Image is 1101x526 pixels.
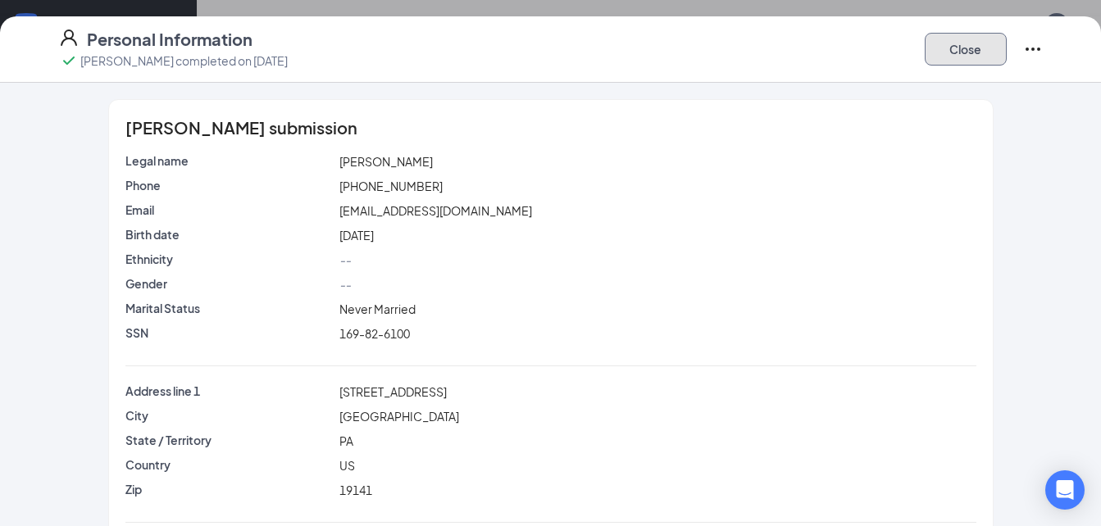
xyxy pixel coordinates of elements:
[339,483,372,497] span: 19141
[339,326,410,341] span: 169-82-6100
[125,407,334,424] p: City
[339,409,459,424] span: [GEOGRAPHIC_DATA]
[125,481,334,497] p: Zip
[59,51,79,70] svg: Checkmark
[87,28,253,51] h4: Personal Information
[339,384,447,399] span: [STREET_ADDRESS]
[125,226,334,243] p: Birth date
[125,202,334,218] p: Email
[125,275,334,292] p: Gender
[125,152,334,169] p: Legal name
[925,33,1007,66] button: Close
[125,177,334,193] p: Phone
[125,432,334,448] p: State / Territory
[125,383,334,399] p: Address line 1
[339,302,416,316] span: Never Married
[1045,470,1085,510] div: Open Intercom Messenger
[125,300,334,316] p: Marital Status
[339,179,443,193] span: [PHONE_NUMBER]
[125,456,334,473] p: Country
[339,203,532,218] span: [EMAIL_ADDRESS][DOMAIN_NAME]
[80,52,288,69] p: [PERSON_NAME] completed on [DATE]
[339,277,351,292] span: --
[339,154,433,169] span: [PERSON_NAME]
[339,228,374,243] span: [DATE]
[125,251,334,267] p: Ethnicity
[125,324,334,341] p: SSN
[339,433,353,448] span: PA
[339,458,355,473] span: US
[1023,39,1043,59] svg: Ellipses
[59,28,79,48] svg: User
[339,252,351,267] span: --
[125,120,357,136] span: [PERSON_NAME] submission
